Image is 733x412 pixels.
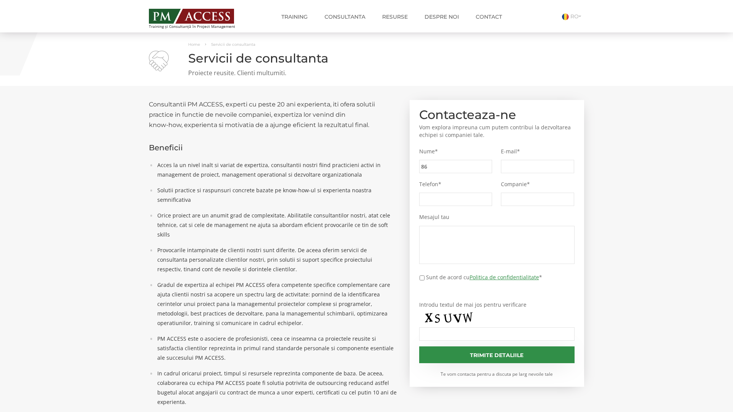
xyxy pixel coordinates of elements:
label: Nume [419,148,492,155]
h1: Servicii de consultanta [149,51,584,65]
h2: Consultantii PM ACCESS, experti cu peste 20 ani experienta, iti ofera solutii practice in functie... [149,99,398,130]
a: Despre noi [419,9,465,24]
img: Romana [562,13,569,20]
li: In cadrul oricarui proiect, timpul si resursele reprezinta componente de baza. De aceea, colabora... [153,369,398,407]
a: Politica de confidentialitate [470,274,539,281]
li: Provocarile intampinate de clientii nostri sunt diferite. De aceea oferim servicii de consultanta... [153,245,398,274]
h2: Contacteaza-ne [419,109,575,120]
span: Training și Consultanță în Project Management [149,24,249,29]
a: Consultanta [319,9,371,24]
li: PM ACCESS este o asociere de profesionisti, ceea ce inseamna ca proiectele reusite si satisfactia... [153,334,398,362]
label: E-mail [501,148,574,155]
img: Servicii de consultanta [149,51,169,71]
a: Training [276,9,313,24]
h3: Beneficii [149,143,398,152]
label: Telefon [419,181,492,188]
a: Resurse [376,9,413,24]
a: Training și Consultanță în Project Management [149,6,249,29]
li: Acces la un nivel inalt si variat de expertiza, consultantii nostri fiind practicieni activi in m... [153,160,398,179]
li: Gradul de expertiza al echipei PM ACCESS ofera competente specifice complementare care ajuta clie... [153,280,398,328]
small: Te vom contacta pentru a discuta pe larg nevoile tale [419,371,575,377]
label: Sunt de acord cu * [426,273,542,281]
label: Introdu textul de mai jos pentru verificare [419,301,575,308]
li: Solutii practice si raspunsuri concrete bazate pe know-how-ul si experienta noastra semnificativa [153,185,398,204]
p: Vom explora impreuna cum putem contribui la dezvoltarea echipei si companiei tale. [419,124,575,139]
label: Mesajul tau [419,214,575,220]
img: PM ACCESS - Echipa traineri si consultanti certificati PMP: Narciss Popescu, Mihai Olaru, Monica ... [149,9,234,24]
p: Proiecte reusite. Clienti multumiti. [149,69,584,77]
input: Trimite detaliile [419,346,575,363]
label: Companie [501,181,574,188]
span: Servicii de consultanta [211,42,255,47]
li: Orice proiect are un anumit grad de complexitate. Abilitatile consultantilor nostri, atat cele te... [153,211,398,239]
a: Contact [470,9,508,24]
a: Home [188,42,200,47]
a: RO [562,13,584,20]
